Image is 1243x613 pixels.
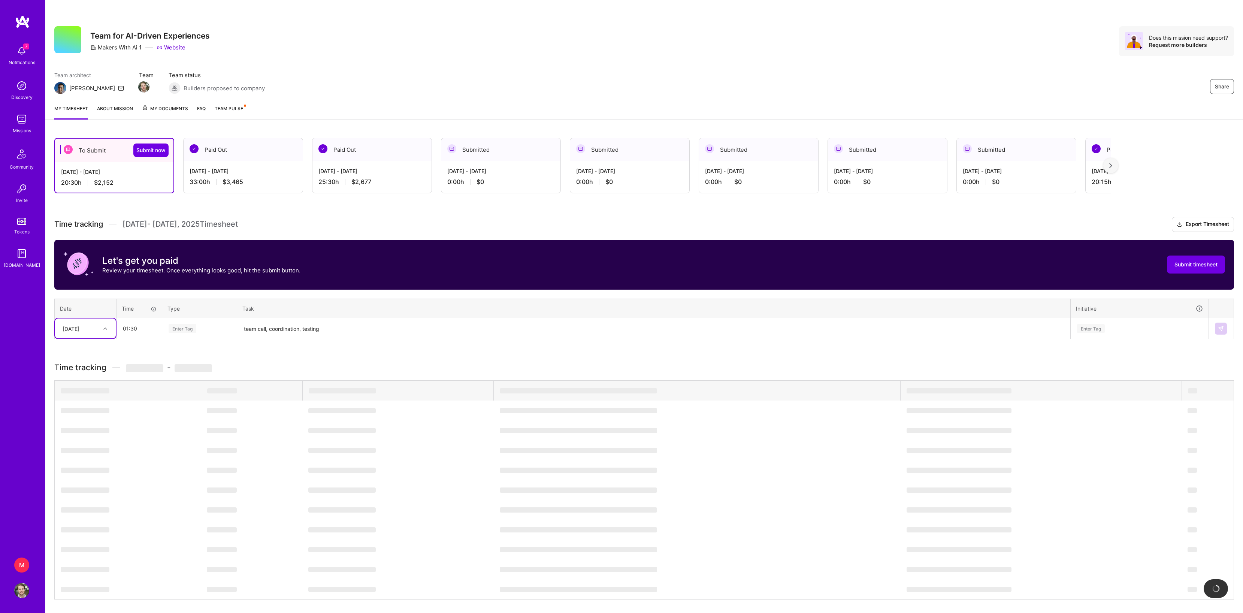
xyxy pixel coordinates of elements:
th: Task [237,299,1071,318]
span: ‌ [500,587,657,592]
span: ‌ [907,527,1011,532]
span: $0 [605,178,613,186]
img: Team Member Avatar [138,81,149,93]
span: ‌ [207,487,237,493]
img: teamwork [14,112,29,127]
span: ‌ [1188,388,1197,393]
span: ‌ [308,408,376,413]
a: Team Pulse [215,105,245,120]
div: [DATE] - [DATE] [318,167,426,175]
a: My Documents [142,105,188,120]
button: Export Timesheet [1172,217,1234,232]
span: ‌ [61,487,109,493]
div: Paid Out [312,138,432,161]
i: icon Mail [118,85,124,91]
span: ‌ [907,567,1011,572]
span: $0 [863,178,871,186]
img: logo [15,15,30,28]
span: $2,677 [351,178,371,186]
span: ‌ [308,587,376,592]
span: ‌ [308,428,376,433]
th: Type [162,299,237,318]
div: Community [10,163,34,171]
span: - [126,363,212,372]
span: Team architect [54,71,124,79]
span: ‌ [907,448,1011,453]
span: $0 [992,178,999,186]
div: M [14,558,29,573]
span: ‌ [61,527,109,532]
span: ‌ [207,408,237,413]
span: ‌ [500,448,657,453]
span: ‌ [207,388,237,393]
a: FAQ [197,105,206,120]
div: 0:00 h [576,178,683,186]
img: Paid Out [190,144,199,153]
button: Share [1210,79,1234,94]
span: ‌ [61,408,109,413]
h3: Let's get you paid [102,255,300,266]
span: My Documents [142,105,188,113]
span: ‌ [907,468,1011,473]
img: Submitted [576,144,585,153]
div: [DATE] - [DATE] [705,167,812,175]
a: Team Member Avatar [139,81,149,93]
div: Notifications [9,58,35,66]
div: 0:00 h [705,178,812,186]
img: tokens [17,218,26,225]
div: 0:00 h [963,178,1070,186]
img: right [1109,163,1112,168]
img: Team Architect [54,82,66,94]
div: 0:00 h [834,178,941,186]
img: coin [63,249,93,279]
span: ‌ [1188,487,1197,493]
span: ‌ [61,428,109,433]
img: Paid Out [1092,144,1101,153]
img: discovery [14,78,29,93]
div: Does this mission need support? [1149,34,1228,41]
span: ‌ [207,507,237,513]
span: ‌ [309,388,376,393]
img: Avatar [1125,32,1143,50]
i: icon Download [1177,221,1183,229]
span: 7 [23,43,29,49]
span: ‌ [61,388,109,393]
div: Invite [16,196,28,204]
a: Website [157,43,185,51]
span: ‌ [207,567,237,572]
div: Discovery [11,93,33,101]
div: Enter Tag [169,323,196,334]
span: ‌ [61,468,109,473]
button: Submit timesheet [1167,256,1225,274]
div: Missions [13,127,31,135]
div: Submitted [441,138,560,161]
span: $3,465 [223,178,243,186]
img: Submitted [963,144,972,153]
div: Submitted [699,138,818,161]
span: ‌ [500,507,657,513]
span: Time tracking [54,220,103,229]
img: guide book [14,246,29,261]
button: Submit now [133,144,169,157]
span: ‌ [500,468,657,473]
span: ‌ [907,428,1011,433]
span: ‌ [500,567,657,572]
span: ‌ [500,527,657,532]
i: icon CompanyGray [90,45,96,51]
span: ‌ [308,527,376,532]
div: [DOMAIN_NAME] [4,261,40,269]
span: ‌ [500,547,657,552]
span: ‌ [308,507,376,513]
th: Date [55,299,117,318]
div: Initiative [1076,304,1203,313]
span: ‌ [61,567,109,572]
span: ‌ [907,408,1011,413]
span: Team Pulse [215,106,243,111]
img: To Submit [64,145,73,154]
a: About Mission [97,105,133,120]
span: ‌ [61,587,109,592]
span: ‌ [1188,428,1197,433]
span: ‌ [1188,527,1197,532]
span: ‌ [61,448,109,453]
span: ‌ [61,507,109,513]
